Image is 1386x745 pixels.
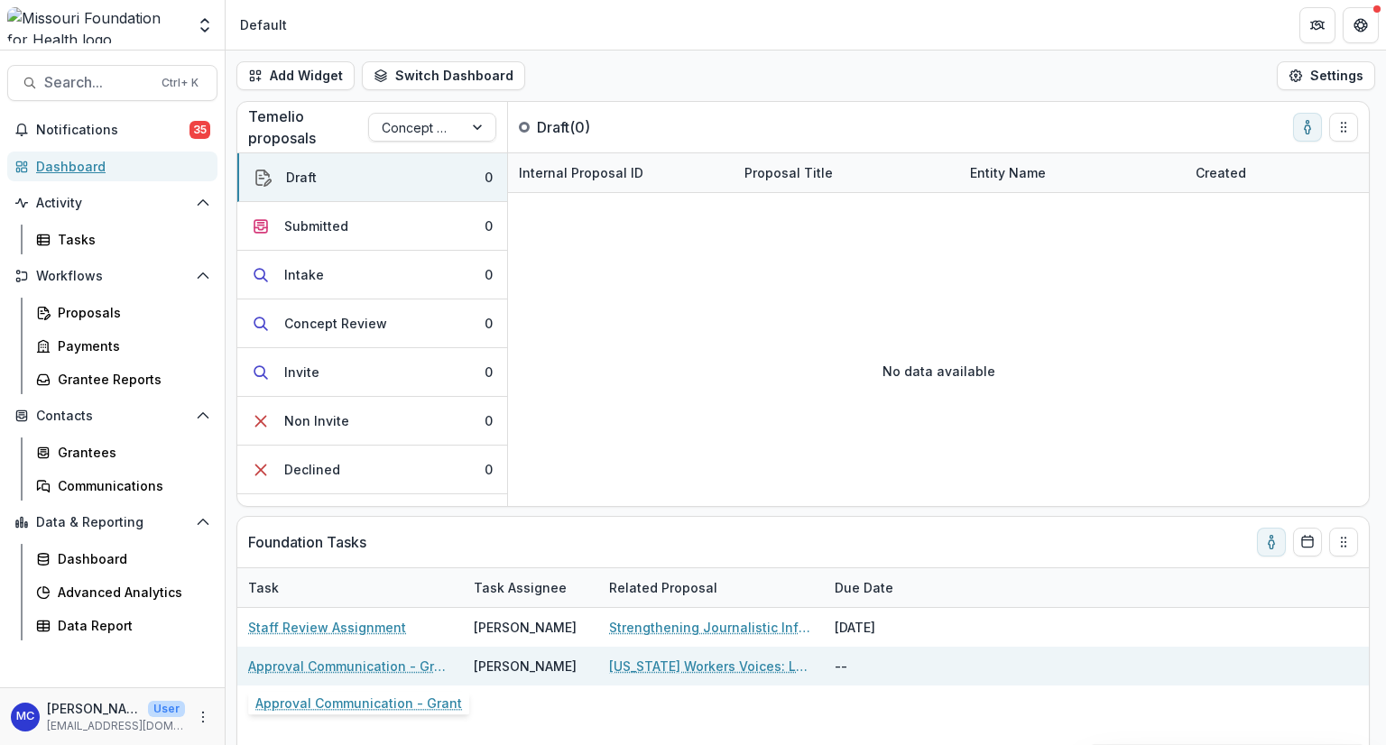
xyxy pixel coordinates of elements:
div: 0 [485,363,493,382]
div: Related Proposal [598,578,728,597]
button: Open entity switcher [192,7,217,43]
div: Non Invite [284,411,349,430]
button: More [192,706,214,728]
div: Task Assignee [463,568,598,607]
p: No data available [882,362,995,381]
div: 0 [485,168,493,187]
a: Grantees [29,437,217,467]
div: Proposal Title [734,163,844,182]
button: Draft0 [237,153,507,202]
div: Proposal Title [734,153,959,192]
span: 35 [189,121,210,139]
div: Related Proposal [598,568,824,607]
a: Strengthening Journalistic Infrastructure [609,618,813,637]
p: Draft ( 0 ) [537,116,672,138]
a: Dashboard [29,544,217,574]
a: Proposals [29,298,217,327]
button: Search... [7,65,217,101]
button: Switch Dashboard [362,61,525,90]
a: Staff Review Assignment [248,618,406,637]
div: Internal Proposal ID [508,153,734,192]
div: Internal Proposal ID [508,163,654,182]
p: [EMAIL_ADDRESS][DOMAIN_NAME] [47,718,185,734]
button: Open Contacts [7,401,217,430]
p: Foundation Tasks [248,531,366,553]
div: Task [237,568,463,607]
span: Activity [36,196,189,211]
div: Dashboard [58,549,203,568]
button: toggle-assigned-to-me [1293,113,1322,142]
div: Created [1185,163,1257,182]
span: Data & Reporting [36,515,189,530]
div: 0 [485,265,493,284]
button: Calendar [1293,528,1322,556]
a: Tasks [29,225,217,254]
div: Intake [284,265,324,284]
a: Grantee Reports [29,364,217,394]
button: Get Help [1343,7,1379,43]
a: Advanced Analytics [29,577,217,607]
div: Grantee Reports [58,370,203,389]
button: toggle-assigned-to-me [1257,528,1286,556]
div: Due Date [824,568,959,607]
p: User [148,701,185,717]
div: Entity Name [959,163,1057,182]
button: Drag [1329,528,1358,556]
a: Payments [29,331,217,361]
button: Open Data & Reporting [7,508,217,537]
a: [US_STATE] Workers Voices: Low-Wage Worker Communications Program [609,657,813,676]
div: Invite [284,363,319,382]
div: 0 [485,216,493,235]
span: Notifications [36,123,189,138]
div: Communications [58,476,203,495]
button: Notifications35 [7,115,217,144]
span: Search... [44,74,151,91]
button: Intake0 [237,251,507,299]
div: Tasks [58,230,203,249]
div: [PERSON_NAME] [474,618,577,637]
div: Entity Name [959,153,1185,192]
p: Temelio proposals [248,106,368,149]
a: Data Report [29,611,217,640]
button: Settings [1277,61,1375,90]
div: Advanced Analytics [58,583,203,602]
div: 0 [485,411,493,430]
div: Concept Review [284,314,387,333]
button: Open Workflows [7,262,217,290]
button: Add Widget [236,61,355,90]
div: 0 [485,460,493,479]
div: Declined [284,460,340,479]
button: Submitted0 [237,202,507,251]
div: Grantees [58,443,203,462]
button: Invite0 [237,348,507,397]
div: [PERSON_NAME] [474,657,577,676]
a: Dashboard [7,152,217,181]
button: Drag [1329,113,1358,142]
div: -- [824,647,959,685]
button: Open Activity [7,189,217,217]
p: [PERSON_NAME] [47,699,141,718]
div: Proposals [58,303,203,322]
span: Workflows [36,269,189,284]
nav: breadcrumb [233,12,294,38]
div: Draft [286,168,317,187]
div: Dashboard [36,157,203,176]
a: Approval Communication - Grant [248,657,452,676]
a: Communications [29,471,217,501]
button: Declined0 [237,446,507,494]
button: Partners [1299,7,1335,43]
button: Non Invite0 [237,397,507,446]
div: Task Assignee [463,578,577,597]
div: [DATE] [824,608,959,647]
div: Task [237,578,290,597]
span: Contacts [36,409,189,424]
div: Default [240,15,287,34]
div: Due Date [824,578,904,597]
div: Payments [58,336,203,355]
